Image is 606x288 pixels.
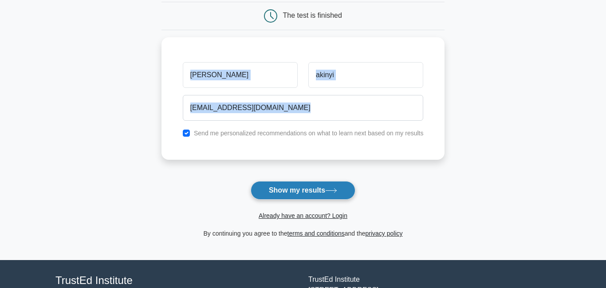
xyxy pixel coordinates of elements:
input: First name [183,62,298,88]
label: Send me personalized recommendations on what to learn next based on my results [194,130,424,137]
input: Last name [308,62,423,88]
div: The test is finished [283,12,342,19]
a: privacy policy [366,230,403,237]
div: By continuing you agree to the and the [156,228,450,239]
a: terms and conditions [287,230,345,237]
button: Show my results [251,181,355,200]
h4: TrustEd Institute [55,274,298,287]
input: Email [183,95,424,121]
a: Already have an account? Login [259,212,347,219]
